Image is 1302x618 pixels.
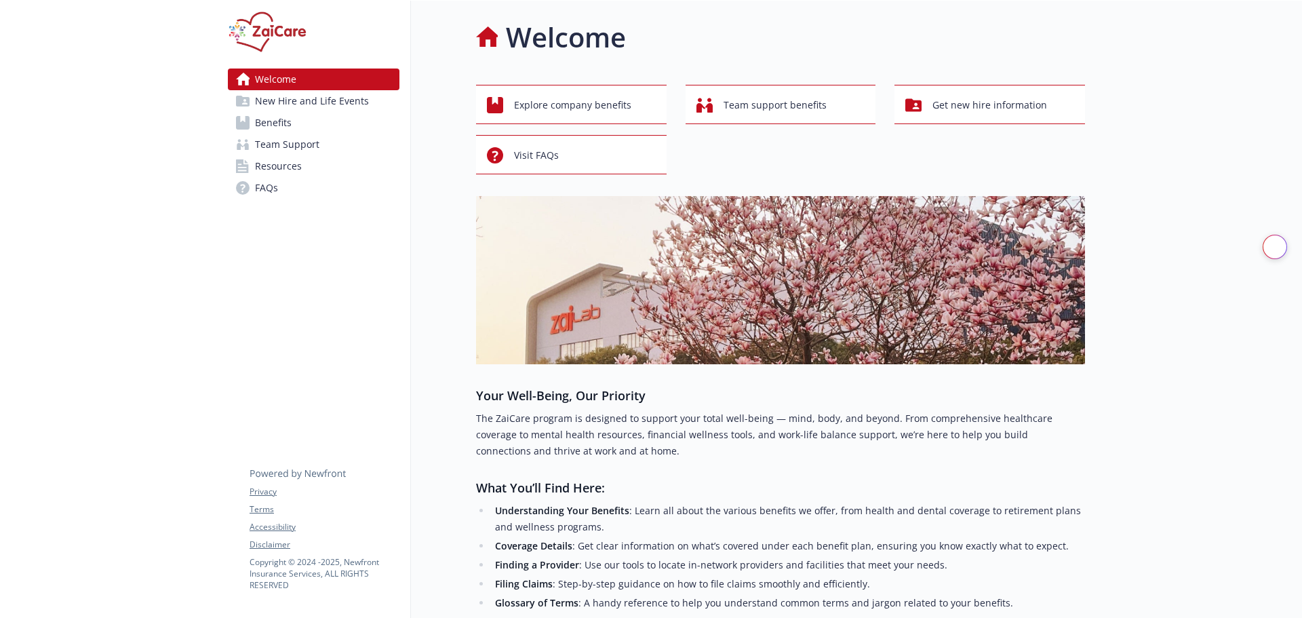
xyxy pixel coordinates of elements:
strong: Understanding Your Benefits [495,504,629,517]
span: Visit FAQs [514,142,559,168]
li: : Learn all about the various benefits we offer, from health and dental coverage to retirement pl... [491,503,1085,535]
button: Get new hire information [894,85,1085,124]
p: The ZaiCare program is designed to support your total well-being — mind, body, and beyond. From c... [476,410,1085,459]
li: : Use our tools to locate in-network providers and facilities that meet your needs. [491,557,1085,573]
span: Get new hire information [932,92,1047,118]
h3: Your Well-Being, Our Priority [476,386,1085,405]
a: Accessibility [250,521,399,533]
img: overview page banner [476,196,1085,364]
strong: Coverage Details [495,539,572,552]
a: Disclaimer [250,539,399,551]
a: Privacy [250,486,399,498]
h3: What You’ll Find Here: [476,478,1085,497]
button: Team support benefits [686,85,876,124]
a: Benefits [228,112,399,134]
a: Terms [250,503,399,516]
li: : A handy reference to help you understand common terms and jargon related to your benefits. [491,595,1085,611]
p: Copyright © 2024 - 2025 , Newfront Insurance Services, ALL RIGHTS RESERVED [250,556,399,591]
strong: Finding a Provider [495,558,579,571]
strong: Glossary of Terms [495,596,578,609]
a: Welcome [228,69,399,90]
span: FAQs [255,177,278,199]
span: Welcome [255,69,296,90]
span: Explore company benefits [514,92,631,118]
span: Team support benefits [724,92,827,118]
a: Team Support [228,134,399,155]
li: : Step-by-step guidance on how to file claims smoothly and efficiently. [491,576,1085,592]
span: Benefits [255,112,292,134]
button: Visit FAQs [476,135,667,174]
strong: Filing Claims [495,577,553,590]
span: Resources [255,155,302,177]
a: Resources [228,155,399,177]
a: New Hire and Life Events [228,90,399,112]
span: Team Support [255,134,319,155]
a: FAQs [228,177,399,199]
span: New Hire and Life Events [255,90,369,112]
li: : Get clear information on what’s covered under each benefit plan, ensuring you know exactly what... [491,538,1085,554]
h1: Welcome [506,17,626,58]
button: Explore company benefits [476,85,667,124]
